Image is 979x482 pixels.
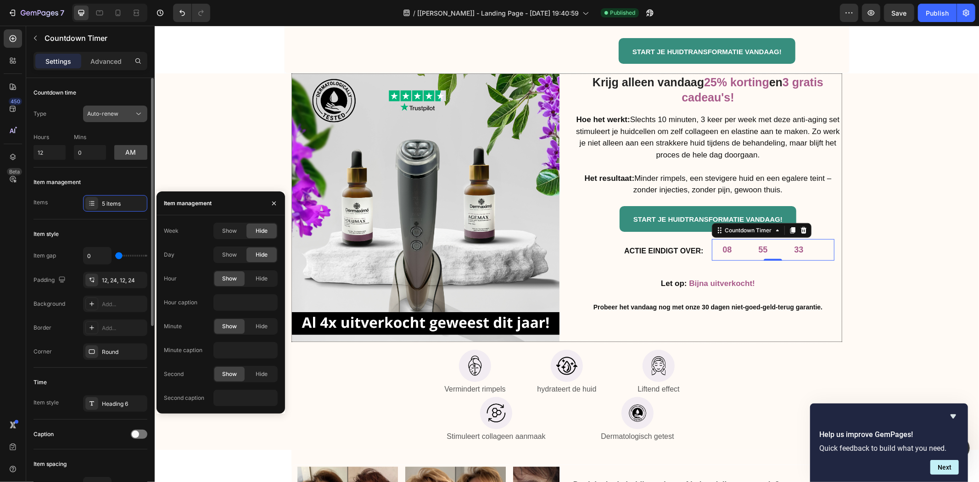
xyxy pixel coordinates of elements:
[892,9,907,17] span: Save
[256,275,268,283] span: Hide
[34,324,51,332] div: Border
[417,8,579,18] span: [[PERSON_NAME]] - Landing Page - [DATE] 19:40:59
[34,89,76,97] div: Countdown time
[90,56,122,66] p: Advanced
[470,221,548,229] strong: ACTIE EINDIGT OVER:
[467,371,499,404] img: gempages_585386867575227026-f80e4a15-9ae4-483a-91c7-0e198cef11c9.png
[222,227,237,235] span: Show
[34,460,67,468] div: Item spacing
[45,56,71,66] p: Settings
[422,90,476,98] strong: Hoe het werkt:
[568,219,577,230] div: 08
[604,219,613,230] div: 55
[438,50,549,63] strong: Krijg alleen vandaag
[7,168,22,175] div: Beta
[367,357,457,370] p: hydrateert de huid
[488,324,520,356] img: gempages_585386867575227026-1c7ceac5-8109-4d28-9f06-0eacedd77ec6.png
[256,322,268,331] span: Hide
[569,201,619,209] div: Countdown Timer
[102,276,145,285] div: 12, 24, 12, 24
[527,50,669,78] strong: 3 gratis cadeau's!
[34,300,65,308] div: Background
[155,26,979,482] iframe: To enrich screen reader interactions, please activate Accessibility in Grammarly extension settings
[640,219,649,230] div: 33
[819,444,959,453] p: Quick feedback to build what you need.
[34,398,59,407] div: Item style
[164,251,174,259] div: Day
[930,460,959,475] button: Next question
[819,411,959,475] div: Help us improve GemPages!
[413,8,415,18] span: /
[164,322,182,331] div: Minute
[34,378,47,387] div: Time
[34,274,67,286] div: Padding
[34,252,56,260] div: Item gap
[4,4,68,22] button: 7
[102,348,145,356] div: Round
[84,247,111,264] input: Auto
[34,110,46,118] div: Type
[45,33,144,44] p: Countdown Timer
[615,50,628,63] strong: en
[304,324,336,356] img: gempages_585386867575227026-7774dbab-150d-41c7-90f5-5b862d151bf7.png
[430,148,480,157] strong: Het resultaat:
[102,324,145,332] div: Add...
[83,106,147,122] button: Auto-renew
[164,394,204,402] div: Second caption
[34,198,48,207] div: Items
[325,371,358,404] img: gempages_585386867575227026-6c7b898d-946a-4ee8-8424-93a229e889c6.png
[819,429,959,440] h2: Help us improve GemPages!
[465,180,642,206] a: START JE HUIDTRANSFORMATIE VANDAAG!
[396,324,428,356] img: gempages_585386867575227026-b1d5018a-632c-48a1-8877-73d11b1b951e.png
[439,278,668,285] strong: Probeer het vandaag nog met onze 30 dagen niet-goed-geld-terug garantie.
[420,88,686,147] p: Slechts 10 minuten, 3 keer per week met deze anti-aging set stimuleert je huidcellen om zelf coll...
[256,370,268,378] span: Hide
[459,357,549,370] p: Liftend effect
[256,251,268,259] span: Hide
[164,227,179,235] div: Week
[222,251,237,259] span: Show
[137,48,405,316] img: gempages_585386867575227026-0dcd0b5f-5b7a-4efe-b6e1-d9521813ffaf.png
[256,227,268,235] span: Hide
[102,200,145,208] div: 5 items
[479,190,628,197] span: START JE HUIDTRANSFORMATIE VANDAAG!
[446,404,519,418] p: Dermatologisch getest
[102,300,145,308] div: Add...
[60,7,64,18] p: 7
[918,4,957,22] button: Publish
[534,253,600,262] strong: Bijna uitverkocht!
[34,178,81,186] div: Item management
[420,206,550,240] h2: To enrich screen reader interactions, please activate Accessibility in Grammarly extension settings
[114,145,147,160] button: am
[420,147,686,170] p: Minder rimpels, een stevigere huid en een egalere teint – zonder injecties, zonder pijn, gewoon t...
[506,253,532,262] strong: Let op:
[222,370,237,378] span: Show
[222,275,237,283] span: Show
[610,9,635,17] span: Published
[87,110,118,117] span: Auto-renew
[74,133,106,141] p: Mins
[549,50,615,63] strong: 25% korting
[164,346,202,354] div: Minute caption
[275,357,365,370] p: Vermindert rimpels
[948,411,959,422] button: Hide survey
[164,298,197,307] div: Hour caption
[102,400,145,408] div: Heading 6
[34,133,66,141] p: Hours
[884,4,914,22] button: Save
[292,404,391,418] p: Stimuleert collageen aanmaak
[34,430,54,438] div: Caption
[164,370,184,378] div: Second
[419,454,625,463] strong: Denk je dat je huidige crème of behandeling genoeg is?
[420,207,549,239] p: ⁠⁠⁠⁠⁠⁠⁠
[164,199,212,207] div: Item management
[34,347,52,356] div: Corner
[222,322,237,331] span: Show
[9,98,22,105] div: 450
[173,4,210,22] div: Undo/Redo
[926,8,949,18] div: Publish
[34,230,59,238] div: Item style
[164,275,177,283] div: Hour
